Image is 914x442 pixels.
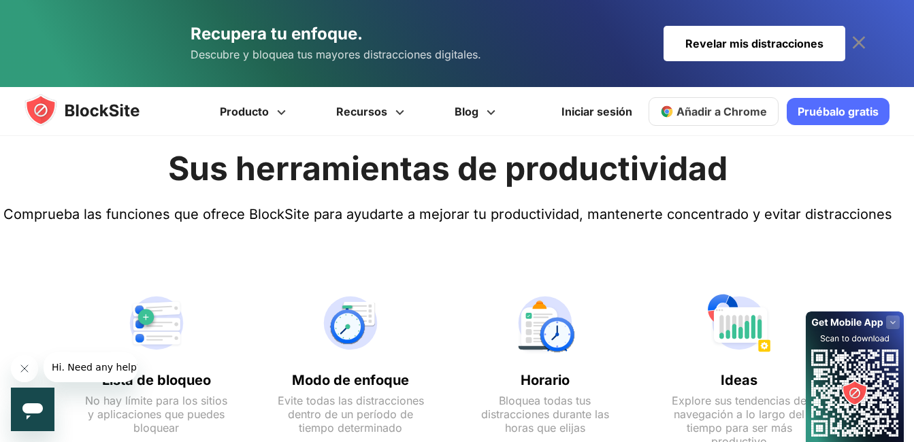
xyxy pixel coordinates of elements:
[220,105,269,118] font: Producto
[313,87,431,136] a: Recursos
[82,372,231,388] text: Lista de bloqueo
[431,87,523,136] a: Blog
[649,97,779,126] a: Añadir a Chrome
[470,394,620,435] text: Bloquea todas tus distracciones durante las horas que elijas
[25,94,166,126] img: blocksite-icon.5d769676.svg
[276,394,425,435] text: Evite todas las distracciones dentro de un período de tiempo determinado
[787,98,889,125] a: Pruébalo gratis
[44,352,137,382] iframe: Mensaje de la compañía
[3,206,892,222] text: Comprueba las funciones que ofrece BlockSite para ayudarte a mejorar tu productividad, mantenerte...
[455,105,478,118] font: Blog
[664,372,814,388] text: Ideas
[470,372,620,388] text: Horario
[191,24,363,44] span: Recupera tu enfoque.
[11,355,38,382] iframe: Cerrar mensaje
[676,105,767,118] span: Añadir a Chrome
[8,10,98,20] span: Hi. Need any help?
[336,105,387,118] font: Recursos
[82,394,231,435] text: No hay límite para los sitios y aplicaciones que puedes bloquear
[553,95,640,128] a: Iniciar sesión
[660,105,674,118] img: chrome-icon.svg
[11,388,54,431] iframe: Botón para iniciar la ventana de mensajería
[664,26,845,61] div: Revelar mis distracciones
[197,87,313,136] a: Producto
[168,148,728,188] h2: Sus herramientas de productividad
[276,372,425,388] text: Modo de enfoque
[191,45,481,65] span: Descubre y bloquea tus mayores distracciones digitales.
